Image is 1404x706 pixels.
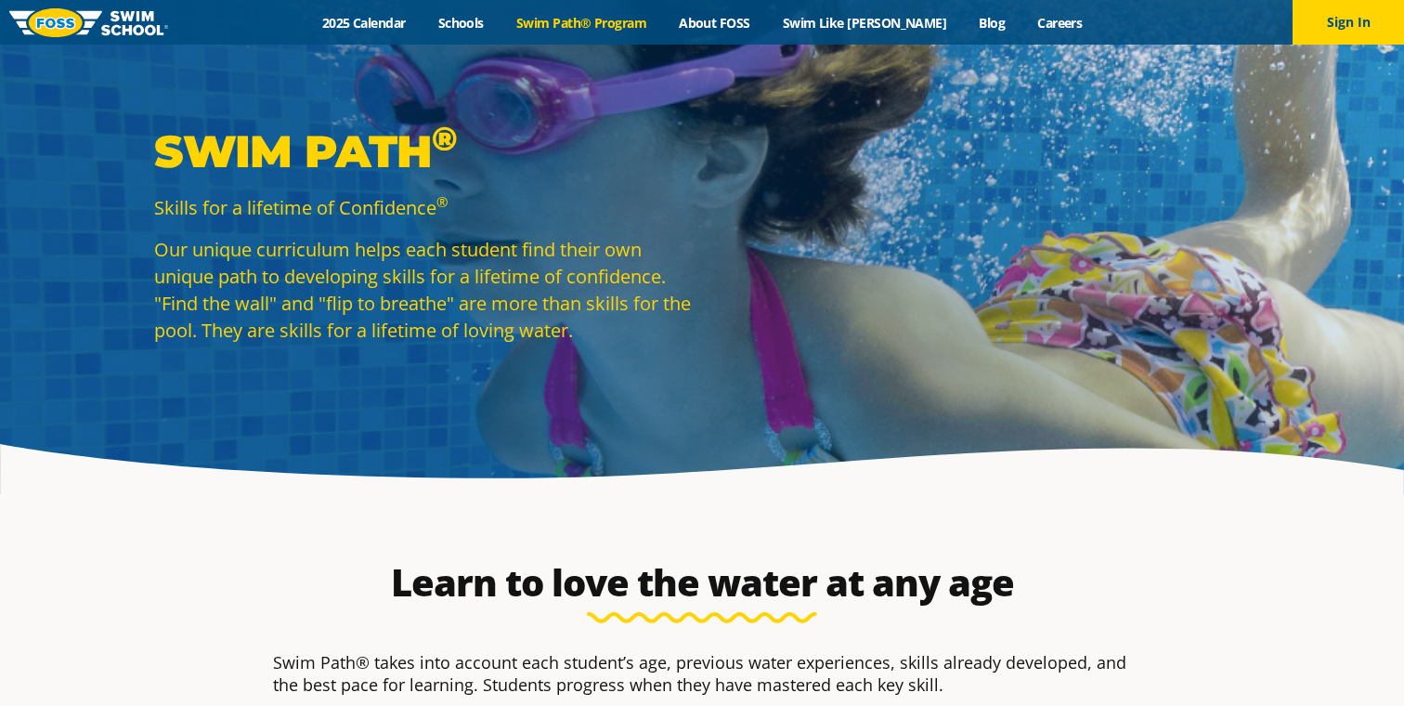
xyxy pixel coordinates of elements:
sup: ® [432,118,457,159]
a: 2025 Calendar [305,14,422,32]
sup: ® [436,192,448,211]
a: Swim Path® Program [500,14,662,32]
a: Blog [963,14,1021,32]
a: Swim Like [PERSON_NAME] [766,14,963,32]
a: About FOSS [663,14,767,32]
img: FOSS Swim School Logo [9,8,168,37]
p: Skills for a lifetime of Confidence [154,194,693,221]
a: Careers [1021,14,1098,32]
p: Our unique curriculum helps each student find their own unique path to developing skills for a li... [154,236,693,344]
a: Schools [422,14,500,32]
h2: Learn to love the water at any age [264,560,1140,605]
p: Swim Path [154,124,693,179]
p: Swim Path® takes into account each student’s age, previous water experiences, skills already deve... [273,651,1131,696]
